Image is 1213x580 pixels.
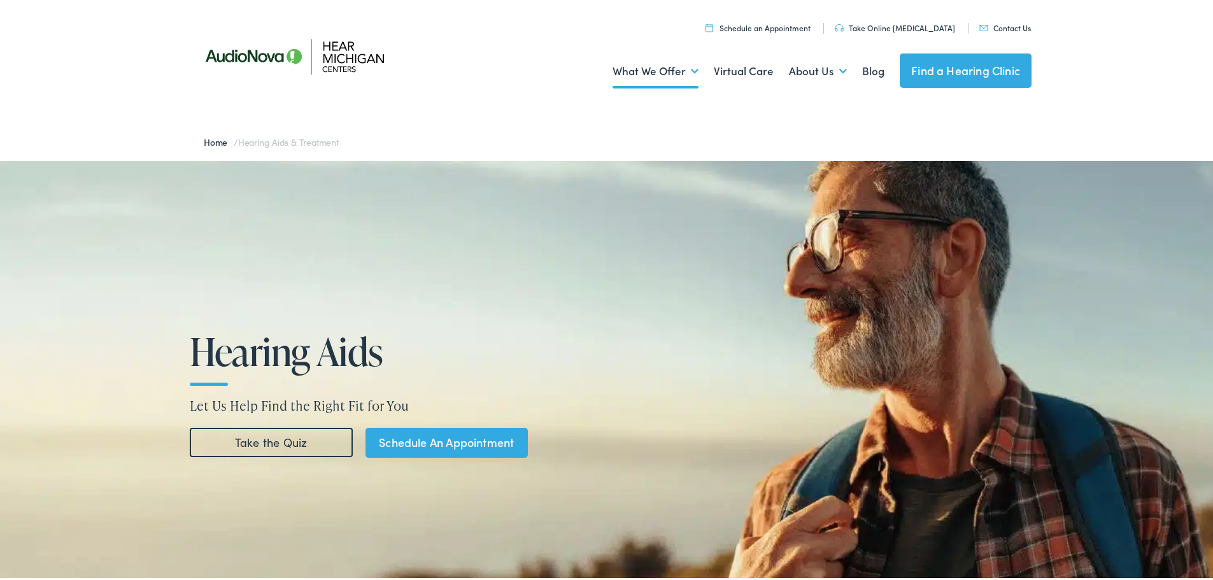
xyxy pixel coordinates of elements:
[365,425,528,455] a: Schedule An Appointment
[706,20,811,31] a: Schedule an Appointment
[979,22,988,29] img: utility icon
[190,426,353,455] a: Take the Quiz
[706,21,713,29] img: utility icon
[190,393,618,413] p: Let Us Help Find the Right Fit for You
[862,45,884,92] a: Blog
[979,20,1031,31] a: Contact Us
[835,22,844,29] img: utility icon
[204,133,339,146] span: /
[613,45,699,92] a: What We Offer
[789,45,847,92] a: About Us
[714,45,774,92] a: Virtual Care
[204,133,234,146] a: Home
[900,51,1032,85] a: Find a Hearing Clinic
[238,133,339,146] span: Hearing Aids & Treatment
[835,20,955,31] a: Take Online [MEDICAL_DATA]
[190,328,577,370] h1: Hearing Aids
